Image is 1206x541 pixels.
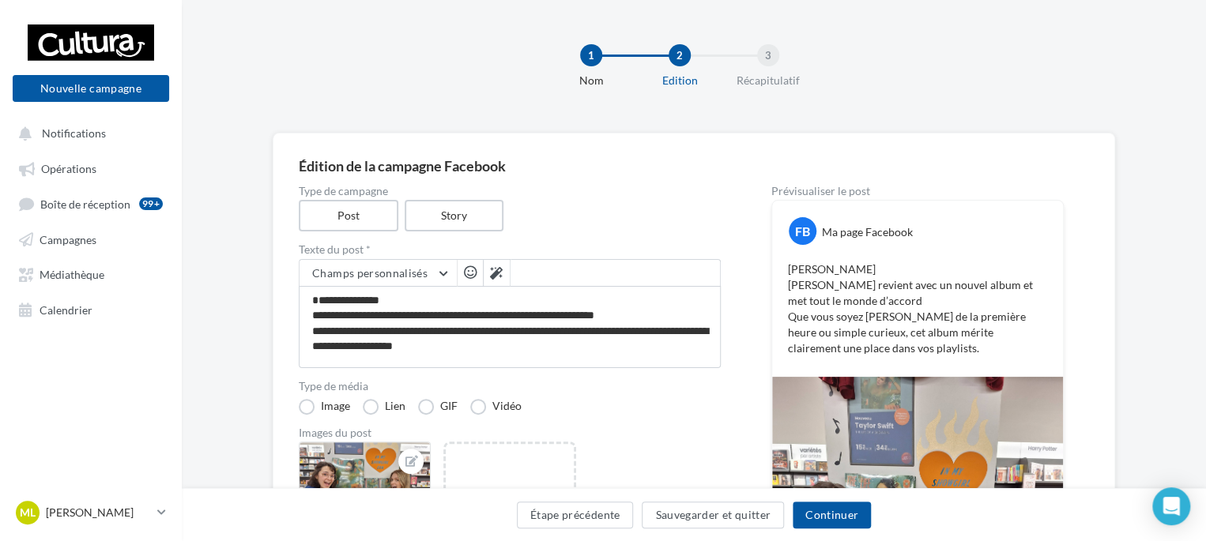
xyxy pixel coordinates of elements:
[40,268,104,281] span: Médiathèque
[40,302,92,316] span: Calendrier
[312,266,428,280] span: Champs personnalisés
[9,153,172,182] a: Opérations
[299,186,721,197] label: Type de campagne
[418,399,458,415] label: GIF
[517,502,634,528] button: Étape précédente
[541,73,642,88] div: Nom
[20,505,36,520] span: ML
[718,73,819,88] div: Récapitulatif
[299,381,721,392] label: Type de média
[642,502,784,528] button: Sauvegarder et quitter
[470,399,522,415] label: Vidéo
[40,232,96,246] span: Campagnes
[9,189,172,218] a: Boîte de réception99+
[789,217,816,245] div: FB
[793,502,871,528] button: Continuer
[771,186,1064,197] div: Prévisualiser le post
[822,224,913,240] div: Ma page Facebook
[363,399,405,415] label: Lien
[13,75,169,102] button: Nouvelle campagne
[9,118,166,147] button: Notifications
[41,162,96,175] span: Opérations
[757,44,779,66] div: 3
[299,399,350,415] label: Image
[580,44,602,66] div: 1
[9,224,172,253] a: Campagnes
[9,259,172,287] a: Médiathèque
[669,44,691,66] div: 2
[13,498,169,528] a: ML [PERSON_NAME]
[139,197,163,210] div: 99+
[300,260,457,287] button: Champs personnalisés
[299,200,398,231] label: Post
[299,159,1089,173] div: Édition de la campagne Facebook
[9,295,172,323] a: Calendrier
[405,200,504,231] label: Story
[788,261,1047,356] p: [PERSON_NAME] [PERSON_NAME] revient avec un nouvel album et met tout le monde d’accord Que vous s...
[299,244,721,255] label: Texte du post *
[629,73,730,88] div: Edition
[1152,487,1190,525] div: Open Intercom Messenger
[46,505,151,520] p: [PERSON_NAME]
[40,197,130,210] span: Boîte de réception
[42,126,106,140] span: Notifications
[299,427,721,438] div: Images du post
